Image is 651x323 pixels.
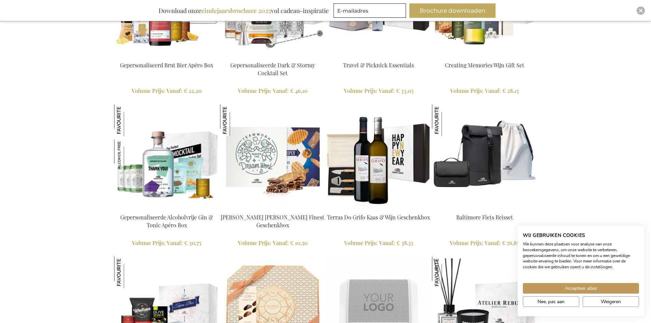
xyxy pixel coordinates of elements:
[432,239,537,247] a: Volume Prijs: Vanaf € 76,85
[221,214,324,229] a: [PERSON_NAME] [PERSON_NAME] Finest Geschenkbox
[637,6,645,15] div: Close
[432,205,537,212] a: Baltimore Bike Travel Set Baltimore Fiets Reisset
[583,296,639,307] button: Alle cookies weigeren
[639,9,643,13] img: Close
[379,87,395,94] span: Vanaf
[344,239,378,246] span: Volume Prijs:
[132,87,165,94] span: Volume Prijs:
[523,232,639,239] h2: Wij gebruiken cookies
[432,53,537,59] a: Personalised White Wine
[220,87,325,95] a: Volume Prijs: Vanaf € 46,10
[565,285,597,292] span: Accepteer alles
[409,3,496,18] button: Brochure downloaden
[502,87,519,94] span: € 28,15
[220,105,252,136] img: Jules Destrooper Jules' Finest Geschenkbox
[485,87,501,94] span: Vanaf
[326,87,431,95] a: Volume Prijs: Vanaf € 33,05
[114,139,146,171] img: Gepersonaliseerde Alcoholvrije Gin & Tonic Apéro Box
[114,205,219,212] a: Personalised Non-Alcholic Gin & Tonic Apéro Box Gepersonaliseerde Alcoholvrije Gin & Tonic Apéro ...
[114,105,146,136] img: Gepersonaliseerde Alcoholvrije Gin & Tonic Apéro Box
[132,239,165,246] span: Volume Prijs:
[343,62,414,69] a: Travel & Picknick Essentials
[432,105,537,210] img: Baltimore Bike Travel Set
[334,3,406,18] input: E-mailadres
[432,105,463,136] img: Baltimore Fiets Reisset
[538,298,565,305] span: Nee, pas aan
[523,296,579,307] button: Pas cookie voorkeuren aan
[184,87,202,94] span: € 22,20
[344,87,377,94] span: Volume Prijs:
[432,87,537,95] a: Volume Prijs: Vanaf € 28,15
[502,239,519,246] span: € 76,85
[238,239,271,246] span: Volume Prijs:
[396,87,413,94] span: € 33,05
[114,53,219,59] a: Personalised Champagne Beer Apero Box
[273,87,289,94] span: Vanaf
[114,105,219,210] img: Personalised Non-Alcholic Gin & Tonic Apéro Box
[290,239,308,246] span: € 10,50
[114,257,146,288] img: Tapas Essentials Box
[326,53,431,59] a: Travel & Picknick Essentials Travel & Picknick Essentials
[326,205,431,212] a: Terras Do Grifo Cheese & Wine Box
[220,239,325,247] a: Volume Prijs: Vanaf € 10,50
[114,87,219,95] a: Volume Prijs: Vanaf € 22,20
[396,239,413,246] span: € 38,35
[238,87,271,94] span: Volume Prijs:
[120,214,213,229] a: Gepersonaliseerde Alcoholvrije Gin & Tonic Apéro Box
[326,105,431,210] img: Terras Do Grifo Cheese & Wine Box
[290,87,308,94] span: € 46,10
[456,214,513,221] a: Baltimore Fiets Reisset
[334,3,408,20] form: marketing offers and promotions
[601,298,621,305] span: Weigeren
[166,87,182,94] span: Vanaf
[201,6,271,15] b: eindejaarsbrochure 2025
[167,239,183,246] span: Vanaf
[432,257,463,288] img: Atelier Rebul Istanbul Home Kit
[273,239,289,246] span: Vanaf
[485,239,501,246] span: Vanaf
[220,105,325,210] img: Jules Destrooper Jules' Finest Gift Box
[327,214,430,221] a: Terras Do Grifo Kaas & Wijn Geschenkbox
[326,239,431,247] a: Volume Prijs: Vanaf € 38,35
[184,239,201,246] span: € 30,75
[450,239,483,246] span: Volume Prijs:
[120,62,213,69] a: Gepersonaliseerd Brut Bier Apéro Box
[220,205,325,212] a: Jules Destrooper Jules' Finest Gift Box Jules Destrooper Jules' Finest Geschenkbox
[230,62,315,77] a: Gepersonaliseerde Dark & Stormy Cocktail Set
[155,3,332,18] div: Download onze vol cadeau-inspiratie
[445,62,524,69] a: Creating Memories Wijn Gift Set
[220,53,325,59] a: Personalised Dark & Stormy Cocktail Set
[450,87,484,94] span: Volume Prijs:
[523,241,639,270] p: We kunnen deze plaatsen voor analyse van onze bezoekersgegevens, om onze website te verbeteren, g...
[114,239,219,247] a: Volume Prijs: Vanaf € 30,75
[379,239,395,246] span: Vanaf
[523,283,639,294] button: Accepteer alle cookies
